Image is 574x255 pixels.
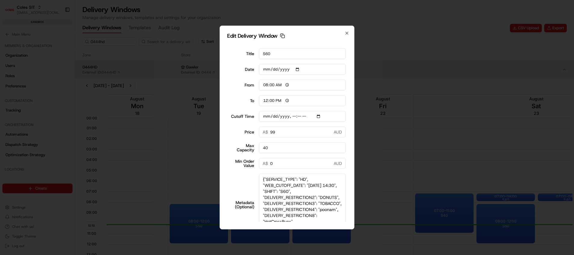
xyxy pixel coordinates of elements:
input: 0.00 [259,127,346,137]
label: Title [228,52,254,56]
input: 0.00 [259,158,346,169]
textarea: {"SERVICE_TYPE": "HD", "WEB_CUTOFF_DATE": "[DATE] 14:30", "SHIFT": "S60", "DELIVERY_RESTRICTION2"... [259,174,346,236]
label: Metadata (Optional) [228,200,254,209]
label: Min Order Value [228,159,254,168]
label: To [228,99,254,103]
label: Max Capacity [228,143,254,152]
h2: Edit Delivery Window [227,33,347,39]
label: Cutoff Time [228,114,254,118]
label: Date [228,67,254,71]
input: e.g., Morning Express [259,48,346,59]
label: From [228,83,254,87]
label: Price [228,130,254,134]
